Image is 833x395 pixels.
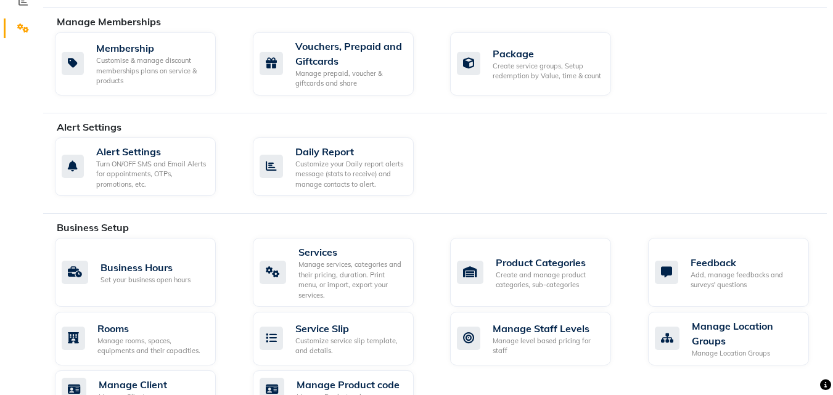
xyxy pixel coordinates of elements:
div: Vouchers, Prepaid and Giftcards [295,39,404,68]
div: Manage Client [99,377,167,392]
div: Business Hours [101,260,191,275]
a: PackageCreate service groups, Setup redemption by Value, time & count [450,32,630,96]
a: Vouchers, Prepaid and GiftcardsManage prepaid, voucher & giftcards and share [253,32,432,96]
div: Manage Product code [297,377,400,392]
div: Daily Report [295,144,404,159]
div: Add, manage feedbacks and surveys' questions [691,270,799,290]
div: Package [493,46,601,61]
div: Rooms [97,321,206,336]
div: Service Slip [295,321,404,336]
a: Product CategoriesCreate and manage product categories, sub-categories [450,238,630,307]
div: Manage services, categories and their pricing, duration. Print menu, or import, export your servi... [298,259,404,300]
div: Customize your Daily report alerts message (stats to receive) and manage contacts to alert. [295,159,404,190]
div: Product Categories [496,255,601,270]
div: Manage level based pricing for staff [493,336,601,356]
div: Alert Settings [96,144,206,159]
div: Manage Location Groups [692,319,799,348]
div: Manage prepaid, voucher & giftcards and share [295,68,404,89]
a: Alert SettingsTurn ON/OFF SMS and Email Alerts for appointments, OTPs, promotions, etc. [55,137,234,197]
div: Set your business open hours [101,275,191,285]
div: Customize service slip template, and details. [295,336,404,356]
div: Create service groups, Setup redemption by Value, time & count [493,61,601,81]
a: Manage Location GroupsManage Location Groups [648,312,827,365]
div: Manage Staff Levels [493,321,601,336]
a: Business HoursSet your business open hours [55,238,234,307]
a: Service SlipCustomize service slip template, and details. [253,312,432,365]
div: Feedback [691,255,799,270]
div: Turn ON/OFF SMS and Email Alerts for appointments, OTPs, promotions, etc. [96,159,206,190]
a: Manage Staff LevelsManage level based pricing for staff [450,312,630,365]
div: Manage Location Groups [692,348,799,359]
div: Customise & manage discount memberships plans on service & products [96,55,206,86]
div: Services [298,245,404,259]
a: MembershipCustomise & manage discount memberships plans on service & products [55,32,234,96]
a: FeedbackAdd, manage feedbacks and surveys' questions [648,238,827,307]
a: RoomsManage rooms, spaces, equipments and their capacities. [55,312,234,365]
div: Membership [96,41,206,55]
a: Daily ReportCustomize your Daily report alerts message (stats to receive) and manage contacts to ... [253,137,432,197]
div: Manage rooms, spaces, equipments and their capacities. [97,336,206,356]
div: Create and manage product categories, sub-categories [496,270,601,290]
a: ServicesManage services, categories and their pricing, duration. Print menu, or import, export yo... [253,238,432,307]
